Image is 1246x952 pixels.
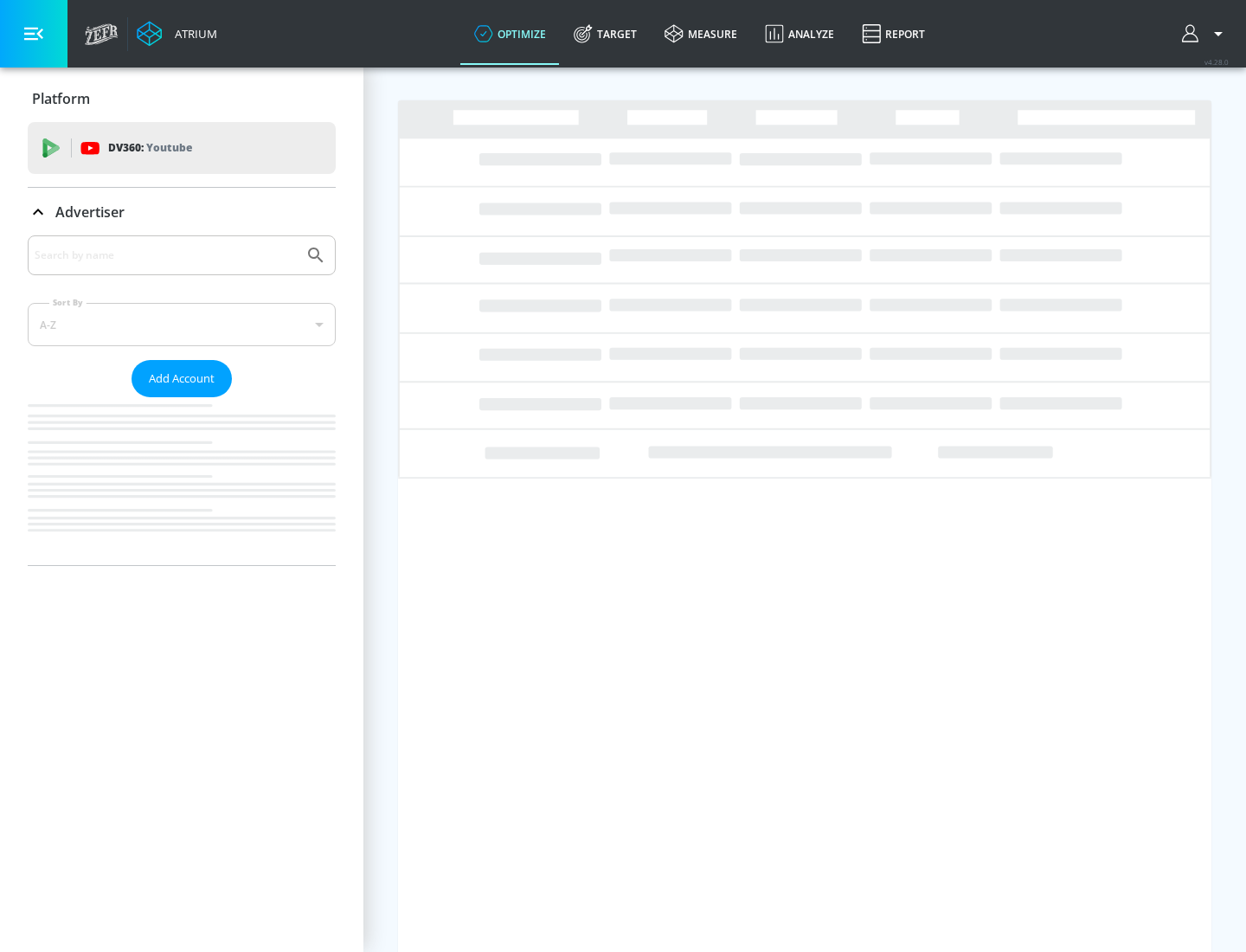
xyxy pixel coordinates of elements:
a: optimize [460,3,560,65]
div: Advertiser [28,188,336,236]
span: v 4.28.0 [1204,57,1229,67]
p: Platform [32,89,90,108]
span: Add Account [149,369,215,389]
div: Platform [28,74,336,123]
nav: list of Advertiser [28,397,336,565]
a: Atrium [137,21,217,47]
a: Analyze [751,3,848,65]
label: Sort By [49,297,87,308]
p: Youtube [146,138,192,157]
p: Advertiser [55,203,125,222]
div: DV360: Youtube [28,122,336,174]
p: DV360: [108,138,192,158]
input: Search by name [35,244,297,267]
div: A-Z [28,303,336,346]
button: Add Account [132,360,232,397]
a: Target [560,3,651,65]
a: measure [651,3,751,65]
a: Report [848,3,939,65]
div: Atrium [168,26,217,42]
div: Advertiser [28,235,336,565]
